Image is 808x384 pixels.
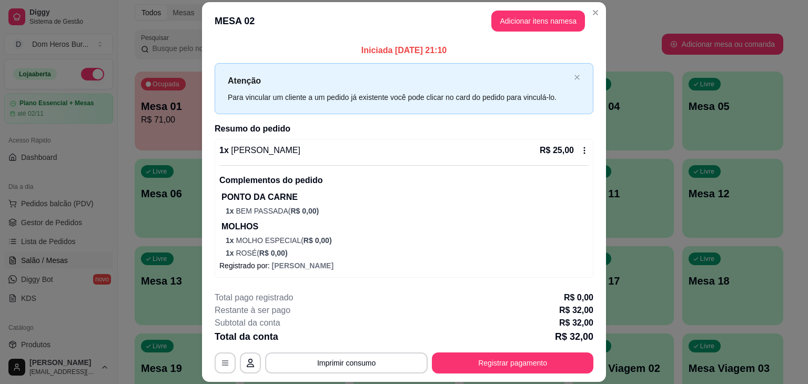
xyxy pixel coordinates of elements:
span: R$ 0,00 ) [304,236,332,245]
span: 1 x [226,207,236,215]
p: BEM PASSADA ( [226,206,589,216]
p: 1 x [219,144,300,157]
p: Atenção [228,74,570,87]
p: Total da conta [215,329,278,344]
p: Subtotal da conta [215,317,280,329]
p: R$ 25,00 [540,144,574,157]
h2: Resumo do pedido [215,123,593,135]
button: Adicionar itens namesa [491,11,585,32]
button: close [574,74,580,81]
button: Imprimir consumo [265,352,428,373]
p: MOLHOS [221,220,589,233]
p: R$ 32,00 [555,329,593,344]
p: R$ 0,00 [564,291,593,304]
span: 1 x [226,236,236,245]
span: 1 x [226,249,236,257]
span: R$ 0,00 ) [290,207,319,215]
header: MESA 02 [202,2,606,40]
button: Close [587,4,604,21]
span: R$ 0,00 ) [259,249,288,257]
p: R$ 32,00 [559,304,593,317]
p: MOLHO ESPECIAL ( [226,235,589,246]
div: Para vincular um cliente a um pedido já existente você pode clicar no card do pedido para vinculá... [228,92,570,103]
p: Restante à ser pago [215,304,290,317]
p: Complementos do pedido [219,174,589,187]
p: Total pago registrado [215,291,293,304]
span: [PERSON_NAME] [272,261,334,270]
p: Registrado por: [219,260,589,271]
p: Iniciada [DATE] 21:10 [215,44,593,57]
span: close [574,74,580,80]
button: Registrar pagamento [432,352,593,373]
p: PONTO DA CARNE [221,191,589,204]
p: ROSÉ ( [226,248,589,258]
p: R$ 32,00 [559,317,593,329]
span: [PERSON_NAME] [229,146,300,155]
